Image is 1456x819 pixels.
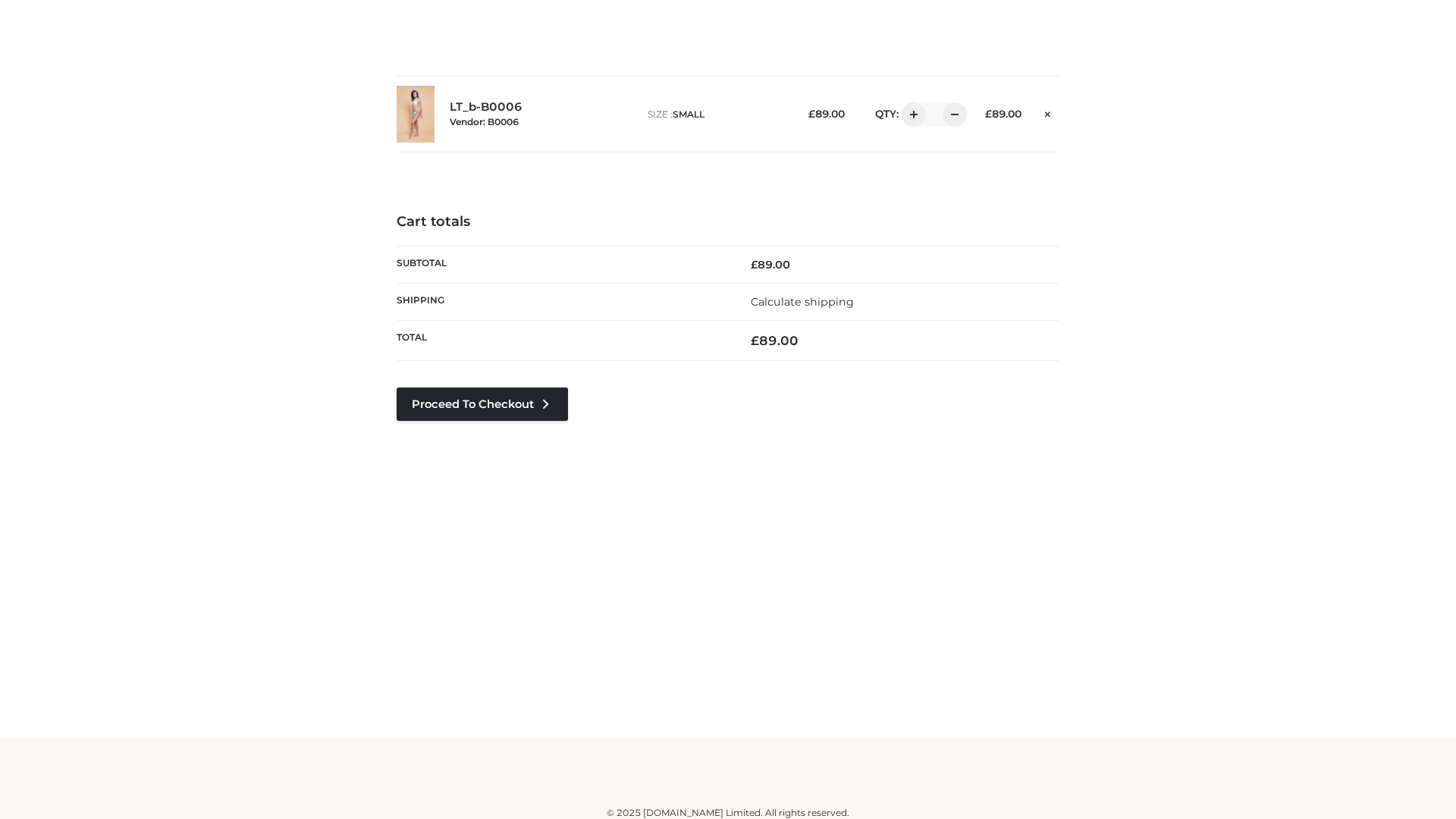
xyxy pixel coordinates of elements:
a: Calculate shipping [751,295,854,309]
small: Vendor: B0006 [450,116,519,127]
bdi: 89.00 [751,258,790,271]
bdi: 89.00 [985,108,1021,120]
span: £ [751,333,759,348]
h4: Cart totals [397,214,1059,231]
span: £ [808,108,815,120]
p: size : [648,108,785,121]
a: Proceed to Checkout [397,388,568,421]
span: £ [751,258,758,271]
div: QTY: [860,102,962,127]
bdi: 89.00 [808,108,845,120]
th: Total [397,321,728,361]
bdi: 89.00 [751,333,799,348]
img: LT_b-B0006 - SMALL [397,86,435,143]
span: SMALL [673,108,704,120]
th: Subtotal [397,246,728,283]
th: Shipping [397,283,728,320]
a: LT_b-B0006 [450,100,522,115]
span: £ [985,108,992,120]
a: Remove this item [1037,102,1059,122]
